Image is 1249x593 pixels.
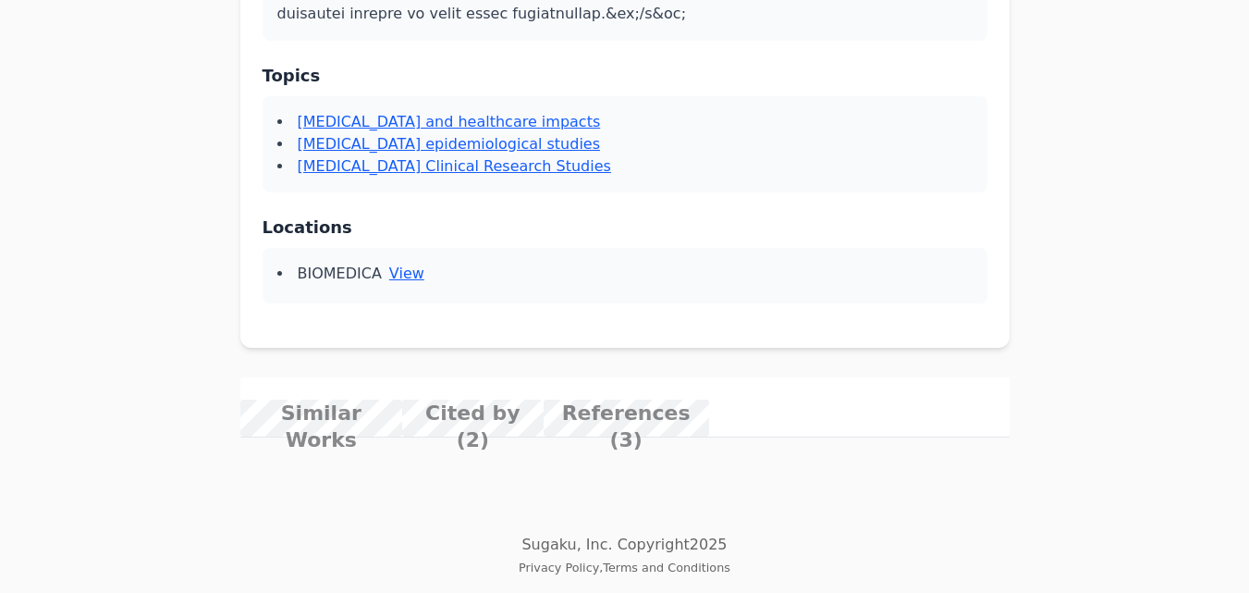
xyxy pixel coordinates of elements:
a: [MEDICAL_DATA] Clinical Research Studies [298,157,611,175]
h3: Locations [263,215,987,241]
small: , [519,561,730,574]
a: View [389,263,424,285]
a: Privacy Policy [519,561,599,574]
a: [MEDICAL_DATA] and healthcare impacts [298,113,601,130]
input: Similar Works [240,400,403,437]
a: [MEDICAL_DATA] epidemiological studies [298,135,601,153]
span: 2025 [690,536,728,553]
h3: Topics [263,63,987,89]
a: Terms and Conditions [603,561,730,574]
input: References (3) [544,400,709,437]
input: Cited by (2) [402,400,544,437]
li: BIOMEDICA [277,263,973,285]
